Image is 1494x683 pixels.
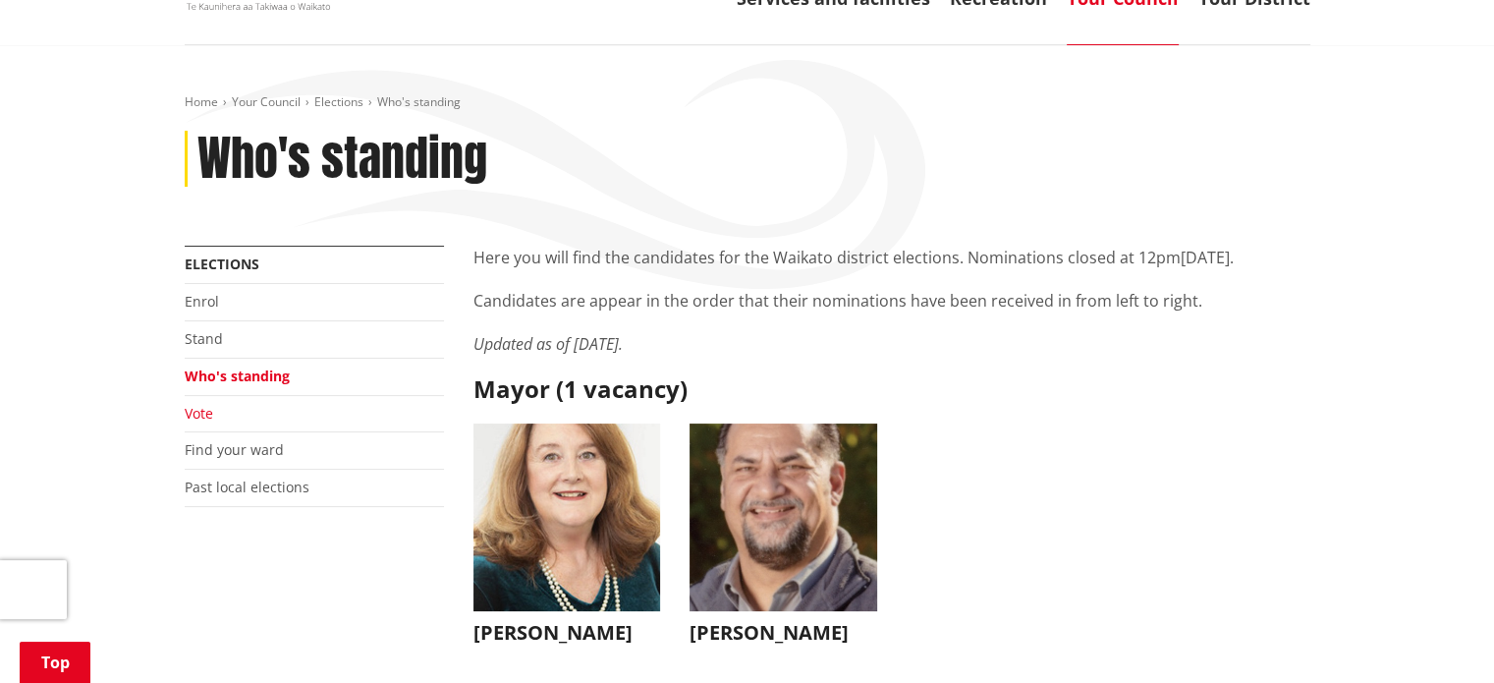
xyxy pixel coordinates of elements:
[473,621,661,645] h3: [PERSON_NAME]
[185,367,290,385] a: Who's standing
[473,424,661,611] img: WO-M__CHURCH_J__UwGuY
[185,93,218,110] a: Home
[377,93,461,110] span: Who's standing
[232,93,301,110] a: Your Council
[473,289,1310,313] p: Candidates are appear in the order that their nominations have been received in from left to right.
[185,292,219,311] a: Enrol
[473,372,688,405] strong: Mayor (1 vacancy)
[473,246,1310,269] p: Here you will find the candidates for the Waikato district elections. Nominations closed at 12pm[...
[197,131,487,188] h1: Who's standing
[1404,600,1474,671] iframe: Messenger Launcher
[690,424,877,611] img: WO-M__BECH_A__EWN4j
[473,333,623,355] em: Updated as of [DATE].
[185,478,309,496] a: Past local elections
[473,424,661,655] button: [PERSON_NAME]
[185,94,1310,111] nav: breadcrumb
[690,424,877,655] button: [PERSON_NAME]
[690,621,877,645] h3: [PERSON_NAME]
[185,329,223,348] a: Stand
[185,440,284,459] a: Find your ward
[185,404,213,423] a: Vote
[185,255,259,273] a: Elections
[314,93,363,110] a: Elections
[20,642,90,683] a: Top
